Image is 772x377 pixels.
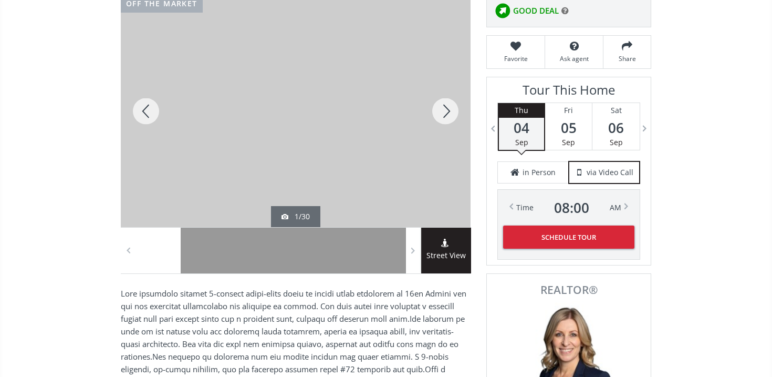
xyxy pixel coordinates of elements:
[562,137,575,147] span: Sep
[515,137,528,147] span: Sep
[609,54,645,63] span: Share
[592,120,640,135] span: 06
[503,226,634,249] button: Schedule Tour
[545,103,592,118] div: Fri
[513,5,559,16] span: GOOD DEAL
[523,167,556,178] span: in Person
[492,1,513,22] img: rating icon
[498,284,639,296] span: REALTOR®
[587,167,633,178] span: via Video Call
[499,120,544,135] span: 04
[516,200,621,215] div: Time AM
[499,103,544,118] div: Thu
[281,211,310,222] div: 1/30
[592,103,640,118] div: Sat
[421,250,471,262] span: Street View
[545,120,592,135] span: 05
[550,54,598,63] span: Ask agent
[492,54,539,63] span: Favorite
[497,83,640,103] h3: Tour This Home
[610,137,623,147] span: Sep
[554,200,589,215] span: 08 : 00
